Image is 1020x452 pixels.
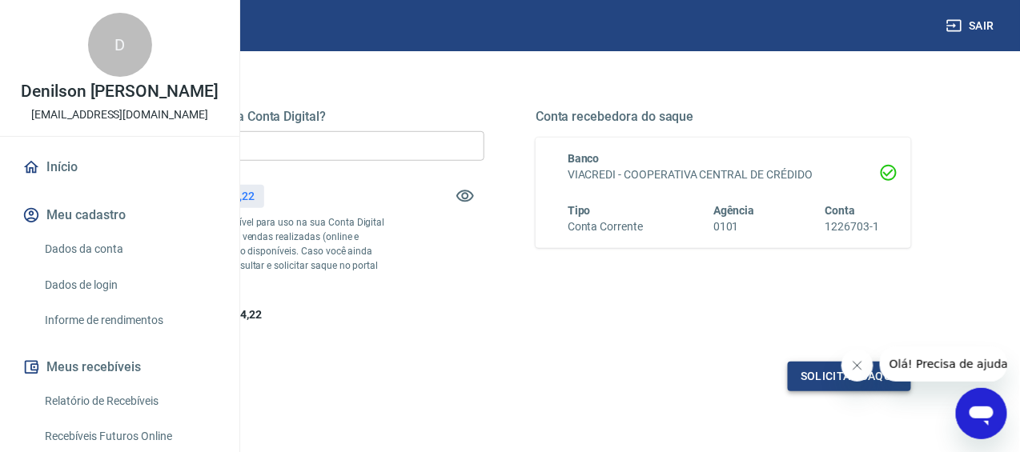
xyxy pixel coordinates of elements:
span: Conta [825,204,855,217]
button: Sair [943,11,1001,41]
a: Relatório de Recebíveis [38,385,220,418]
p: Denilson [PERSON_NAME] [21,83,219,100]
iframe: Mensagem da empresa [880,346,1007,382]
a: Informe de rendimentos [38,304,220,337]
iframe: Fechar mensagem [841,350,873,382]
button: Meu cadastro [19,198,220,233]
span: Olá! Precisa de ajuda? [10,11,135,24]
p: R$ 5.214,22 [195,188,254,205]
h5: Quanto deseja sacar da Conta Digital? [109,109,484,125]
span: Agência [713,204,755,217]
h6: 1226703-1 [825,218,879,235]
a: Início [19,150,220,185]
h6: Conta Corrente [568,218,643,235]
a: Dados da conta [38,233,220,266]
button: Meus recebíveis [19,350,220,385]
span: Banco [568,152,600,165]
h5: Conta recebedora do saque [536,109,911,125]
iframe: Botão para abrir a janela de mensagens [956,388,1007,439]
div: D [88,13,152,77]
p: *Corresponde ao saldo disponível para uso na sua Conta Digital Vindi. Incluindo os valores das ve... [109,215,391,287]
h6: VIACREDI - COOPERATIVA CENTRAL DE CRÉDIDO [568,166,879,183]
h6: 0101 [713,218,755,235]
a: Dados de login [38,269,220,302]
button: Solicitar saque [788,362,911,391]
span: Tipo [568,204,591,217]
p: [EMAIL_ADDRESS][DOMAIN_NAME] [31,106,208,123]
span: R$ 5.214,22 [202,308,261,321]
